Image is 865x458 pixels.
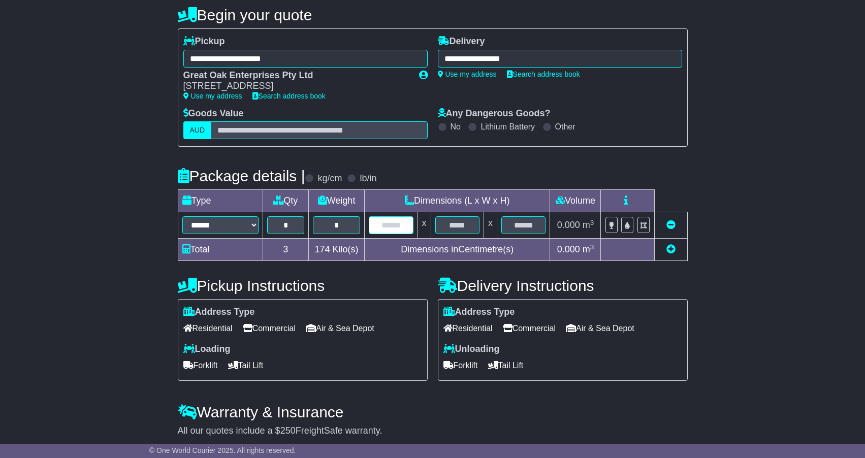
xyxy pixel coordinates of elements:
[149,446,296,454] span: © One World Courier 2025. All rights reserved.
[365,190,550,212] td: Dimensions (L x W x H)
[309,190,365,212] td: Weight
[438,36,485,47] label: Delivery
[183,70,409,81] div: Great Oak Enterprises Pty Ltd
[557,244,580,254] span: 0.000
[443,320,493,336] span: Residential
[507,70,580,78] a: Search address book
[443,357,478,373] span: Forklift
[309,239,365,261] td: Kilo(s)
[484,212,497,239] td: x
[550,190,601,212] td: Volume
[183,108,244,119] label: Goods Value
[418,212,431,239] td: x
[178,404,688,420] h4: Warranty & Insurance
[555,122,575,132] label: Other
[178,7,688,23] h4: Begin your quote
[178,277,428,294] h4: Pickup Instructions
[228,357,264,373] span: Tail Lift
[443,344,500,355] label: Unloading
[178,190,263,212] td: Type
[252,92,326,100] a: Search address book
[243,320,296,336] span: Commercial
[263,190,309,212] td: Qty
[590,219,594,226] sup: 3
[566,320,634,336] span: Air & Sea Depot
[488,357,524,373] span: Tail Lift
[503,320,556,336] span: Commercial
[178,426,688,437] div: All our quotes include a $ FreightSafe warranty.
[365,239,550,261] td: Dimensions in Centimetre(s)
[183,92,242,100] a: Use my address
[183,307,255,318] label: Address Type
[183,344,231,355] label: Loading
[451,122,461,132] label: No
[183,320,233,336] span: Residential
[178,168,305,184] h4: Package details |
[666,244,676,254] a: Add new item
[183,81,409,92] div: [STREET_ADDRESS]
[183,36,225,47] label: Pickup
[443,307,515,318] label: Address Type
[183,121,212,139] label: AUD
[315,244,330,254] span: 174
[438,277,688,294] h4: Delivery Instructions
[183,357,218,373] span: Forklift
[583,220,594,230] span: m
[480,122,535,132] label: Lithium Battery
[666,220,676,230] a: Remove this item
[306,320,374,336] span: Air & Sea Depot
[590,243,594,251] sup: 3
[317,173,342,184] label: kg/cm
[557,220,580,230] span: 0.000
[438,108,551,119] label: Any Dangerous Goods?
[360,173,376,184] label: lb/in
[263,239,309,261] td: 3
[583,244,594,254] span: m
[280,426,296,436] span: 250
[438,70,497,78] a: Use my address
[178,239,263,261] td: Total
